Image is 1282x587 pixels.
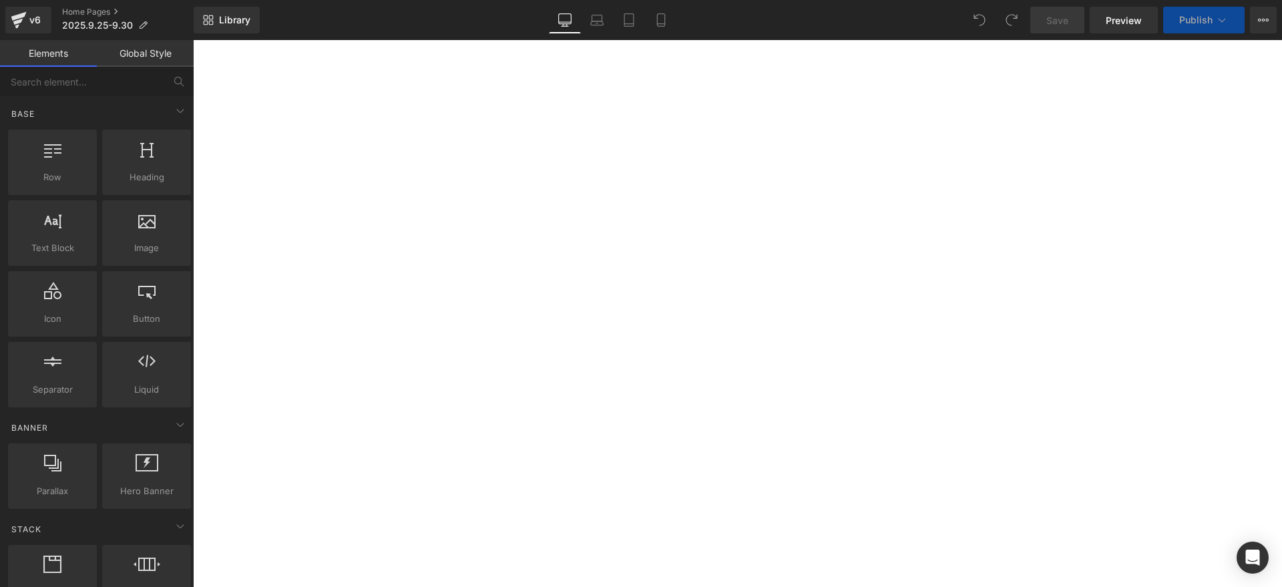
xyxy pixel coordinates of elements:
span: Image [106,241,187,255]
button: More [1250,7,1277,33]
div: v6 [27,11,43,29]
span: Parallax [12,484,93,498]
span: Stack [10,523,43,536]
button: Redo [998,7,1025,33]
button: Publish [1163,7,1245,33]
span: Separator [12,383,93,397]
a: Global Style [97,40,194,67]
span: Row [12,170,93,184]
span: Text Block [12,241,93,255]
div: Open Intercom Messenger [1237,542,1269,574]
span: Library [219,14,250,26]
span: Publish [1179,15,1213,25]
span: Liquid [106,383,187,397]
span: Banner [10,421,49,434]
span: 2025.9.25-9.30 [62,20,133,31]
a: Laptop [581,7,613,33]
span: Base [10,108,36,120]
a: v6 [5,7,51,33]
span: Icon [12,312,93,326]
a: Tablet [613,7,645,33]
a: New Library [194,7,260,33]
span: Hero Banner [106,484,187,498]
a: Preview [1090,7,1158,33]
button: Undo [966,7,993,33]
a: Mobile [645,7,677,33]
span: Heading [106,170,187,184]
a: Home Pages [62,7,194,17]
a: Desktop [549,7,581,33]
span: Preview [1106,13,1142,27]
span: Save [1046,13,1068,27]
span: Button [106,312,187,326]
